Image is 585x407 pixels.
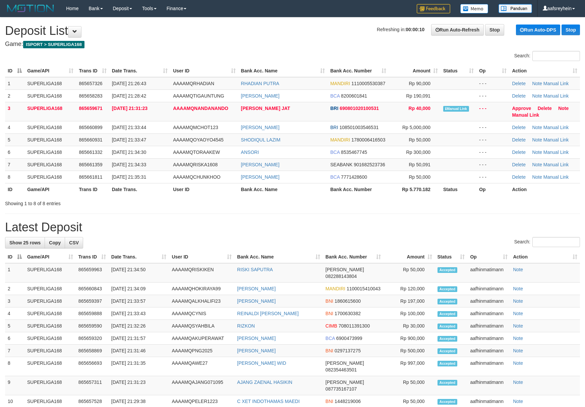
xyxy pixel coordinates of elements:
[543,137,569,142] a: Manual Link
[112,150,146,155] span: [DATE] 21:34:30
[109,376,169,395] td: [DATE] 21:31:23
[237,286,276,291] a: [PERSON_NAME]
[512,93,525,99] a: Delete
[109,295,169,307] td: [DATE] 21:33:57
[79,162,102,167] span: 865661359
[514,237,580,247] label: Search:
[173,162,218,167] span: AAAAMQRISKA1608
[5,77,24,90] td: 1
[326,286,345,291] span: MANDIRI
[384,295,435,307] td: Rp 197,000
[326,380,364,385] span: [PERSON_NAME]
[532,125,542,130] a: Note
[543,174,569,180] a: Manual Link
[467,283,510,295] td: aafhinmatimann
[49,240,61,245] span: Copy
[384,251,435,263] th: Amount: activate to sort column ascending
[24,332,76,345] td: SUPERLIGA168
[5,133,24,146] td: 5
[335,311,361,316] span: Copy 1700630382 to clipboard
[5,320,24,332] td: 5
[441,183,476,195] th: Status
[467,376,510,395] td: aafhinmatimann
[513,311,523,316] a: Note
[76,65,109,77] th: Trans ID: activate to sort column ascending
[336,336,362,341] span: Copy 6900473999 to clipboard
[476,90,509,102] td: - - -
[512,150,525,155] a: Delete
[409,137,430,142] span: Rp 50,000
[513,348,523,353] a: Note
[5,146,24,158] td: 6
[467,251,510,263] th: Op: activate to sort column ascending
[437,348,458,354] span: Accepted
[173,125,218,130] span: AAAAMQMCHOT123
[543,162,569,167] a: Manual Link
[330,125,338,130] span: BRI
[79,150,102,155] span: 865661332
[65,237,83,248] a: CSV
[24,90,76,102] td: SUPERLIGA168
[513,336,523,341] a: Note
[76,376,109,395] td: 865657311
[109,283,169,295] td: [DATE] 21:34:09
[326,311,333,316] span: BNI
[328,183,389,195] th: Bank Acc. Number
[532,81,542,86] a: Note
[328,65,389,77] th: Bank Acc. Number: activate to sort column ascending
[24,376,76,395] td: SUPERLIGA168
[24,121,76,133] td: SUPERLIGA168
[241,81,279,86] a: RHADIAN PUTRA
[241,174,280,180] a: [PERSON_NAME]
[326,386,357,392] span: Copy 087735167107 to clipboard
[330,106,338,111] span: BRI
[23,41,84,48] span: ISPORT > SUPERLIGA168
[5,158,24,171] td: 7
[24,283,76,295] td: SUPERLIGA168
[69,240,79,245] span: CSV
[384,283,435,295] td: Rp 120,000
[237,360,286,366] a: [PERSON_NAME] WID
[409,81,430,86] span: Rp 90,000
[24,77,76,90] td: SUPERLIGA168
[169,332,234,345] td: AAAAMQAKUPERAWAT
[558,106,569,111] a: Note
[509,65,580,77] th: Action: activate to sort column ascending
[24,320,76,332] td: SUPERLIGA168
[326,267,364,272] span: [PERSON_NAME]
[467,307,510,320] td: aafhinmatimann
[326,298,333,304] span: BNI
[24,263,76,283] td: SUPERLIGA168
[79,93,102,99] span: 865658283
[467,295,510,307] td: aafhinmatimann
[5,102,24,121] td: 3
[330,174,340,180] span: BCA
[513,380,523,385] a: Note
[384,320,435,332] td: Rp 30,000
[79,174,102,180] span: 865661811
[24,345,76,357] td: SUPERLIGA168
[354,162,385,167] span: Copy 901682523736 to clipboard
[169,376,234,395] td: AAAAMQAJANG071095
[170,65,238,77] th: User ID: activate to sort column ascending
[532,237,580,247] input: Search:
[5,376,24,395] td: 9
[532,150,542,155] a: Note
[173,150,220,155] span: AAAAMQTORAAKEW
[238,65,328,77] th: Bank Acc. Name: activate to sort column ascending
[241,125,280,130] a: [PERSON_NAME]
[169,295,234,307] td: AAAAMQALKHALIFI23
[170,183,238,195] th: User ID
[467,263,510,283] td: aafhinmatimann
[512,174,525,180] a: Delete
[79,106,102,111] span: 865659671
[24,133,76,146] td: SUPERLIGA168
[169,307,234,320] td: AAAAMQCYNIS
[79,81,102,86] span: 865657326
[326,274,357,279] span: Copy 082288143804 to clipboard
[112,174,146,180] span: [DATE] 21:35:31
[76,345,109,357] td: 865658869
[351,81,385,86] span: Copy 1110005530387 to clipboard
[532,137,542,142] a: Note
[241,150,259,155] a: ANSORI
